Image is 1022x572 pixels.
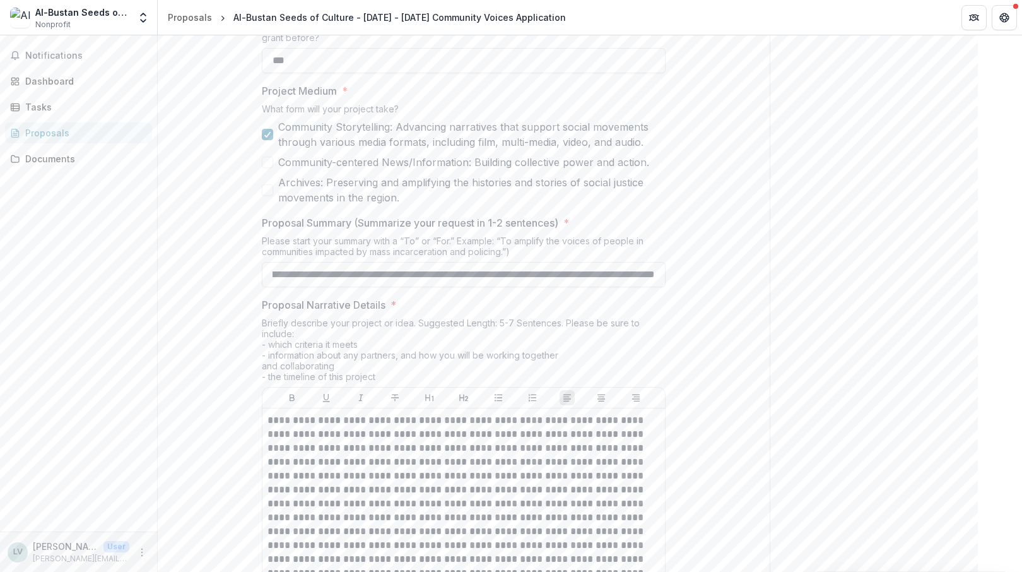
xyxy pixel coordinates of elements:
p: Proposal Narrative Details [262,297,385,313]
button: Strike [387,390,402,405]
button: Bullet List [491,390,506,405]
button: Align Left [560,390,575,405]
p: Project Medium [262,83,337,98]
button: Heading 1 [422,390,437,405]
a: Documents [5,148,152,169]
div: Al-Bustan Seeds of Culture [35,6,129,19]
a: Tasks [5,97,152,117]
span: Nonprofit [35,19,71,30]
button: Partners [961,5,987,30]
button: Open entity switcher [134,5,152,30]
span: Community Storytelling: Advancing narratives that support social movements through various media ... [278,119,666,150]
button: Notifications [5,45,152,66]
p: User [103,541,129,552]
span: Community-centered News/Information: Building collective power and action. [278,155,649,170]
div: Documents [25,152,142,165]
div: Briefly describe your project or idea. Suggested Length: 5-7 Sentences. Please be sure to include... [262,318,666,387]
div: What form will your project take? [262,104,666,119]
div: Lisa Volta [13,548,23,556]
div: Tasks [25,100,142,114]
button: More [134,545,150,560]
button: Align Center [594,390,609,405]
nav: breadcrumb [163,8,571,27]
a: Proposals [163,8,217,27]
div: Please start your summary with a “To” or “For.” Example: “To amplify the voices of people in comm... [262,235,666,262]
a: Dashboard [5,71,152,92]
div: Proposals [168,11,212,24]
button: Bold [285,390,300,405]
p: Proposal Summary (Summarize your request in 1-2 sentences) [262,215,558,230]
p: [PERSON_NAME][EMAIL_ADDRESS][DOMAIN_NAME] [33,553,129,564]
button: Align Right [628,390,643,405]
a: Proposals [5,122,152,143]
button: Heading 2 [456,390,471,405]
button: Get Help [992,5,1017,30]
div: Dashboard [25,74,142,88]
span: Notifications [25,51,147,61]
button: Underline [319,390,334,405]
span: Archives: Preserving and amplifying the histories and stories of social justice movements in the ... [278,175,666,205]
img: Al-Bustan Seeds of Culture [10,8,30,28]
button: Ordered List [525,390,540,405]
div: Al-Bustan Seeds of Culture - [DATE] - [DATE] Community Voices Application [233,11,566,24]
button: Italicize [353,390,368,405]
div: Proposals [25,126,142,140]
p: [PERSON_NAME] [33,540,98,553]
